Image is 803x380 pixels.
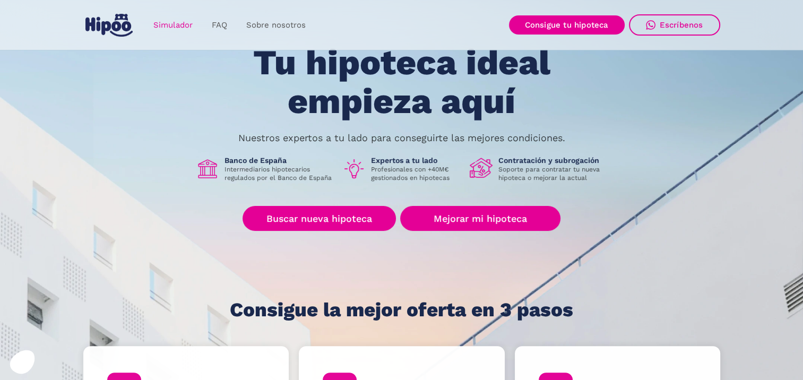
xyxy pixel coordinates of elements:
[144,15,202,36] a: Simulador
[629,14,720,36] a: Escríbenos
[238,134,565,142] p: Nuestros expertos a tu lado para conseguirte las mejores condiciones.
[498,156,608,165] h1: Contratación y subrogación
[230,299,573,321] h1: Consigue la mejor oferta en 3 pasos
[371,156,461,165] h1: Expertos a tu lado
[202,15,237,36] a: FAQ
[200,44,602,120] h1: Tu hipoteca ideal empieza aquí
[83,10,135,41] a: home
[237,15,315,36] a: Sobre nosotros
[509,15,625,34] a: Consigue tu hipoteca
[225,165,334,182] p: Intermediarios hipotecarios regulados por el Banco de España
[225,156,334,165] h1: Banco de España
[400,206,560,231] a: Mejorar mi hipoteca
[243,206,396,231] a: Buscar nueva hipoteca
[660,20,703,30] div: Escríbenos
[498,165,608,182] p: Soporte para contratar tu nueva hipoteca o mejorar la actual
[371,165,461,182] p: Profesionales con +40M€ gestionados en hipotecas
